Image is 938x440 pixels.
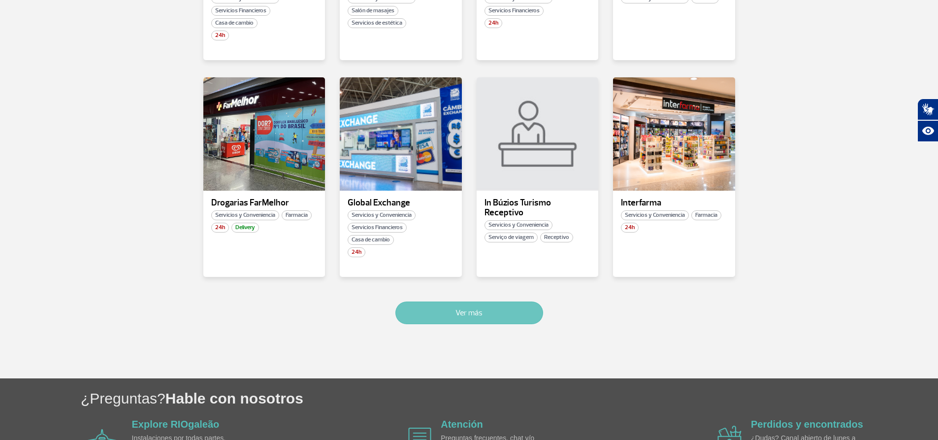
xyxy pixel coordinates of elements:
[211,31,229,40] span: 24h
[165,390,303,406] span: Hable con nosotros
[211,210,279,220] span: Servicios y Conveniencia
[691,210,721,220] span: Farmacia
[348,235,394,245] span: Casa de cambio
[441,419,483,430] a: Atención
[485,233,538,242] span: Serviço de viagem
[485,198,591,218] p: In Búzios Turismo Receptivo
[917,99,938,120] button: Abrir tradutor de língua de sinais.
[485,6,544,16] span: Servicios Financieros
[395,302,543,324] button: Ver más
[132,419,220,430] a: Explore RIOgaleão
[348,247,365,257] span: 24h
[485,220,552,230] span: Servicios y Conveniencia
[211,6,270,16] span: Servicios Financieros
[621,223,639,233] span: 24h
[485,18,502,28] span: 24h
[348,6,398,16] span: Salón de masajes
[917,99,938,142] div: Plugin de acessibilidade da Hand Talk.
[348,198,454,208] p: Global Exchange
[211,198,318,208] p: Drogarias FarMelhor
[917,120,938,142] button: Abrir recursos assistivos.
[231,223,259,233] span: Delivery
[282,210,312,220] span: Farmacia
[348,210,416,220] span: Servicios y Conveniencia
[540,233,573,242] span: Receptivo
[621,198,727,208] p: Interfarma
[211,18,258,28] span: Casa de cambio
[348,223,407,233] span: Servicios Financieros
[81,388,938,408] h1: ¿Preguntas?
[751,419,863,430] a: Perdidos y encontrados
[621,210,689,220] span: Servicios y Conveniencia
[211,223,229,233] span: 24h
[348,18,406,28] span: Servicios de estética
